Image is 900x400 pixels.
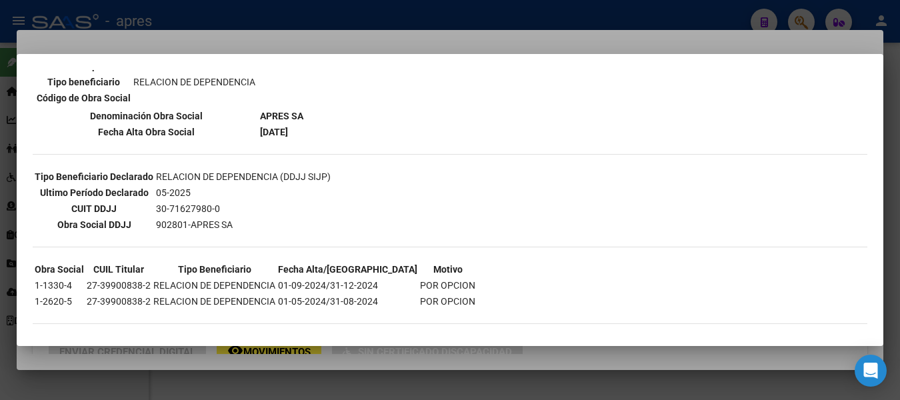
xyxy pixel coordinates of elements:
th: Ultimo Período Declarado [34,185,154,200]
th: Código de Obra Social [36,91,131,105]
td: 1-1330-4 [34,278,85,293]
td: POR OPCION [419,278,476,293]
th: CUIL Titular [86,262,151,277]
td: RELACION DE DEPENDENCIA [133,75,256,89]
td: 01-05-2024/31-08-2024 [277,294,418,309]
td: POR OPCION [419,294,476,309]
td: RELACION DE DEPENDENCIA (DDJJ SIJP) [155,169,331,184]
th: Obra Social DDJJ [34,217,154,232]
b: APRES SA [260,111,303,121]
th: Denominación Obra Social [34,109,258,123]
th: CUIT DDJJ [34,201,154,216]
th: Obra Social [34,262,85,277]
td: 1-2620-5 [34,294,85,309]
th: Tipo Beneficiario Declarado [34,169,154,184]
td: 05-2025 [155,185,331,200]
th: Tipo Beneficiario [153,262,276,277]
div: Open Intercom Messenger [855,355,887,387]
th: Fecha Alta/[GEOGRAPHIC_DATA] [277,262,418,277]
b: [DATE] [260,127,288,137]
td: 01-09-2024/31-12-2024 [277,278,418,293]
th: Motivo [419,262,476,277]
td: 27-39900838-2 [86,278,151,293]
td: 27-39900838-2 [86,294,151,309]
td: 902801-APRES SA [155,217,331,232]
td: RELACION DE DEPENDENCIA [153,278,276,293]
th: Tipo beneficiario [36,75,131,89]
td: 30-71627980-0 [155,201,331,216]
th: Fecha Alta Obra Social [34,125,258,139]
td: RELACION DE DEPENDENCIA [153,294,276,309]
